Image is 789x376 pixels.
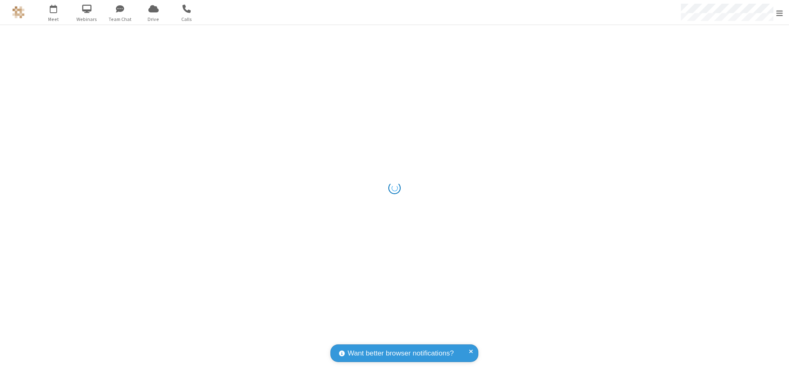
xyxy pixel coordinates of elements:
[38,16,69,23] span: Meet
[12,6,25,18] img: QA Selenium DO NOT DELETE OR CHANGE
[348,348,454,359] span: Want better browser notifications?
[138,16,169,23] span: Drive
[72,16,102,23] span: Webinars
[171,16,202,23] span: Calls
[105,16,136,23] span: Team Chat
